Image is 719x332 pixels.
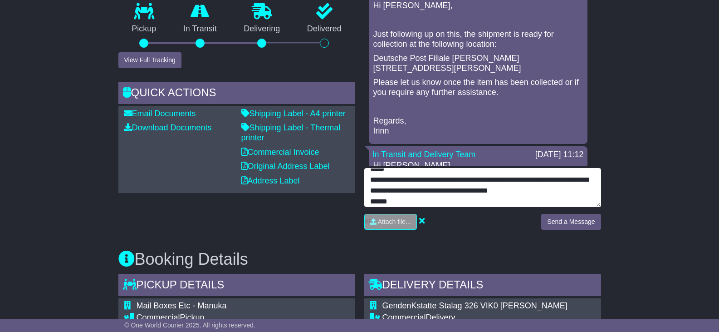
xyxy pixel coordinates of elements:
a: Download Documents [124,123,212,132]
p: Hi [PERSON_NAME] [373,161,583,171]
button: View Full Tracking [118,52,181,68]
div: Quick Actions [118,82,355,106]
p: Delivering [230,24,294,34]
p: Hi [PERSON_NAME], [373,1,583,11]
h3: Booking Details [118,250,601,268]
div: [DATE] 11:12 [535,150,584,160]
a: Original Address Label [241,162,330,171]
a: In Transit and Delivery Team [372,150,476,159]
button: Send a Message [541,214,601,230]
a: Shipping Label - A4 printer [241,109,346,118]
span: Mail Boxes Etc - Manuka [137,301,227,310]
div: Delivery [382,313,596,323]
p: Please let us know once the item has been collected or if you require any further assistance. [373,78,583,97]
span: Commercial [137,313,180,322]
a: Email Documents [124,109,196,118]
p: Delivered [293,24,355,34]
div: Pickup [137,313,275,323]
div: Delivery Details [364,274,601,298]
span: © One World Courier 2025. All rights reserved. [124,322,255,329]
div: Pickup Details [118,274,355,298]
span: Commercial [382,313,426,322]
p: In Transit [170,24,230,34]
a: Shipping Label - Thermal printer [241,123,341,142]
p: Regards, Irinn [373,116,583,136]
a: Address Label [241,176,300,185]
p: Just following up on this, the shipment is ready for collection at the following location: [373,30,583,49]
p: Deutsche Post Filiale [PERSON_NAME][STREET_ADDRESS][PERSON_NAME] [373,54,583,73]
p: Pickup [118,24,170,34]
a: Commercial Invoice [241,148,319,157]
span: GendenKstatte Stalag 326 VIK0 [PERSON_NAME] [382,301,567,310]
